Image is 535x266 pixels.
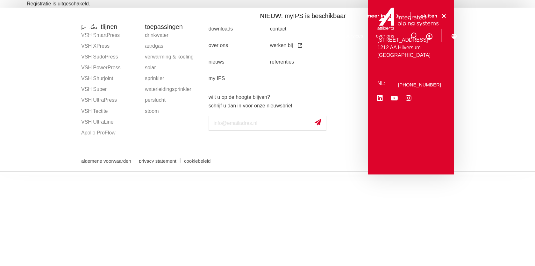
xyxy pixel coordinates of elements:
[209,136,305,160] iframe: reCAPTCHA
[81,117,139,127] a: VSH UltraLine
[398,82,441,87] a: [PHONE_NUMBER]
[145,106,202,117] a: stoom
[205,24,394,48] nav: Menu
[260,12,346,19] span: NIEUW: myIPS is beschikbaar
[421,14,437,18] span: sluiten
[145,73,202,84] a: sprinkler
[310,24,333,48] a: downloads
[81,62,139,73] a: VSH PowerPress
[315,119,321,126] img: send.svg
[376,24,394,48] a: over ons
[184,159,210,163] span: cookiebeleid
[81,84,139,95] a: VSH Super
[421,13,447,19] a: sluiten
[209,94,270,100] strong: wilt u op de hoogte blijven?
[81,159,131,163] span: algemene voorwaarden
[346,24,363,48] a: services
[145,84,202,95] a: waterleidingsprinkler
[81,95,139,106] a: VSH UltraPress
[209,103,294,108] strong: schrijf u dan in voor onze nieuwsbrief.
[81,106,139,117] a: VSH Tectite
[209,54,270,70] a: nieuws
[145,62,202,73] a: solar
[377,80,388,87] p: NL:
[367,14,391,18] span: meer info
[139,159,176,163] span: privacy statement
[179,159,215,163] a: cookiebeleid
[145,95,202,106] a: perslucht
[145,51,202,62] a: verwarming & koeling
[81,51,139,62] a: VSH SudoPress
[205,24,226,48] a: producten
[81,73,139,84] a: VSH Shurjoint
[81,127,139,138] a: Apollo ProFlow
[209,116,326,131] input: info@emailadres.nl
[239,24,256,48] a: markten
[76,159,136,163] a: algemene voorwaarden
[134,159,181,163] a: privacy statement
[209,21,365,87] nav: Menu
[270,54,332,70] a: referenties
[367,13,400,19] a: meer info
[269,24,297,48] a: toepassingen
[209,70,270,87] a: my IPS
